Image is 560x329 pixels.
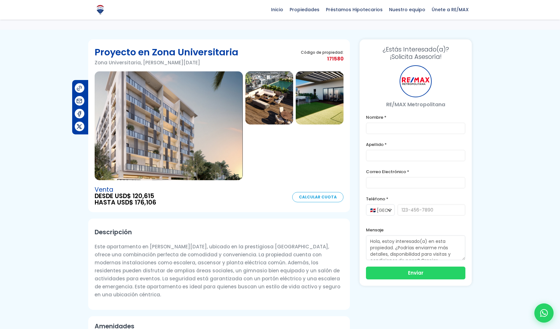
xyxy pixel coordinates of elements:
[366,168,465,176] label: Correo Electrónico *
[286,5,323,14] span: Propiedades
[76,98,83,104] img: Compartir
[95,187,156,193] span: Venta
[95,199,156,206] span: HASTA USD$ 176,106
[76,123,83,130] img: Compartir
[95,71,243,180] img: Proyecto en Zona Universitaria
[366,226,465,234] label: Mensaje
[76,85,83,92] img: Compartir
[366,46,465,53] span: ¿Estás Interesado(a)?
[296,71,344,124] img: Proyecto en Zona Universitaria
[366,195,465,203] label: Teléfono *
[301,55,344,63] span: 171580
[428,5,472,14] span: Únete a RE/MAX
[366,140,465,148] label: Apellido *
[301,50,344,55] span: Código de propiedad:
[95,46,238,59] h1: Proyecto en Zona Universitaria
[366,113,465,121] label: Nombre *
[366,235,465,260] textarea: Hola, estoy interesado(a) en esta propiedad. ¿Podrías enviarme más detalles, disponibilidad para ...
[400,65,432,97] div: RE/MAX Metropolitana
[366,100,465,108] p: RE/MAX Metropolitana
[95,59,238,67] p: Zona Universitaria, [PERSON_NAME][DATE]
[397,204,465,216] input: 123-456-7890
[245,71,293,124] img: Proyecto en Zona Universitaria
[366,46,465,60] h3: ¡Solicita Asesoría!
[386,5,428,14] span: Nuestro equipo
[323,5,386,14] span: Préstamos Hipotecarios
[76,110,83,117] img: Compartir
[366,267,465,279] button: Enviar
[292,192,344,202] a: Calcular Cuota
[268,5,286,14] span: Inicio
[95,225,344,239] h2: Descripción
[95,243,344,299] p: Este apartamento en [PERSON_NAME][DATE], ubicado en la prestigiosa [GEOGRAPHIC_DATA], ofrece una ...
[95,193,156,199] span: DESDE USD$ 120,615
[95,4,106,15] img: Logo de REMAX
